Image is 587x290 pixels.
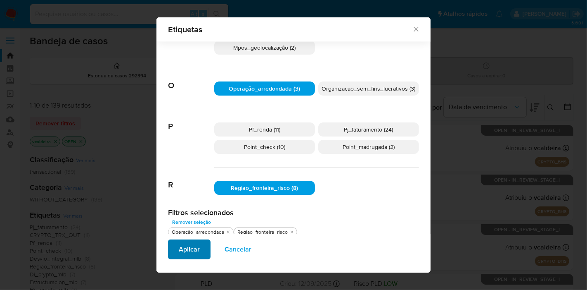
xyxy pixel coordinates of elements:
div: Operação_arredondada (3) [214,81,315,96]
button: Cancelar [214,240,262,259]
button: quitar Operação_arredondada [225,229,232,235]
span: Mpos_geolocalização (2) [234,43,296,52]
span: Point_madrugada (2) [343,143,395,151]
div: Organizacao_sem_fins_lucrativos (3) [318,81,419,96]
span: Cancelar [225,240,251,259]
span: Remover seleção [172,218,211,226]
div: Mpos_geolocalização (2) [214,41,315,55]
div: Regiao_fronteira_risco [236,229,289,236]
span: Pj_faturamento (24) [344,125,393,134]
span: Aplicar [179,240,200,259]
span: R [168,168,214,190]
div: Point_check (10) [214,140,315,154]
span: Point_check (10) [244,143,285,151]
div: Pf_renda (11) [214,122,315,137]
span: Organizacao_sem_fins_lucrativos (3) [322,84,416,93]
span: Operação_arredondada (3) [229,84,301,93]
h2: Filtros selecionados [168,208,419,217]
span: Etiquetas [168,25,412,34]
span: Pf_renda (11) [249,125,280,134]
span: Regiao_fronteira_risco (8) [231,184,298,192]
button: Aplicar [168,240,211,259]
span: P [168,109,214,132]
span: O [168,68,214,91]
div: Regiao_fronteira_risco (8) [214,181,315,195]
button: Remover seleção [168,217,215,227]
button: Fechar [412,25,419,33]
div: Point_madrugada (2) [318,140,419,154]
button: quitar Regiao_fronteira_risco [289,229,295,235]
div: Operação_arredondada [170,229,226,236]
div: Pj_faturamento (24) [318,122,419,137]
